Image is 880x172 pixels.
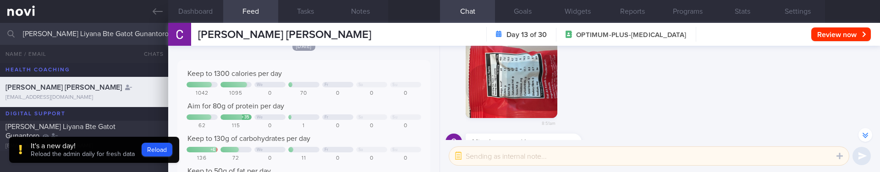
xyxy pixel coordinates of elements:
div: We [257,82,263,87]
span: Keep to 130g of carbohydrates per day [187,135,310,142]
div: 0 [322,155,353,162]
div: 0 [390,155,421,162]
div: Fr [324,82,329,87]
div: 1 [288,123,319,129]
span: [PERSON_NAME] Liyana Bte Gatot Gunantoro [5,123,115,140]
span: [DATE] [292,42,315,51]
div: It's a new day! [31,141,135,150]
div: 115 [220,123,252,129]
div: 70 [288,90,319,97]
div: 0 [322,123,353,129]
span: Reload the admin daily for fresh data [31,151,135,157]
div: We [257,147,263,152]
div: 1095 [220,90,252,97]
span: Mistake to send here sorry [472,139,556,146]
div: 0 [356,155,387,162]
button: Review now [811,27,871,41]
div: [EMAIL_ADDRESS][DOMAIN_NAME] [5,94,163,101]
div: + 35 [242,115,249,120]
div: Fr [324,115,329,120]
div: 0 [254,90,286,97]
div: 0 [254,155,286,162]
div: Sa [358,82,363,87]
button: Reload [142,143,172,156]
span: [PERSON_NAME] [PERSON_NAME] [198,29,371,40]
span: [PERSON_NAME] [PERSON_NAME] [5,84,122,91]
div: 0 [390,90,421,97]
div: 0 [390,123,421,129]
img: Photo by Catherine Merbouh [466,27,557,118]
div: 1042 [187,90,218,97]
div: Su [392,115,397,120]
div: Sa [358,147,363,152]
button: Chats [132,45,168,63]
div: 0 [254,123,286,129]
div: 0 [356,123,387,129]
div: 0 [322,90,353,97]
div: Sa [358,115,363,120]
span: 8:52am [560,138,575,146]
div: Su [392,147,397,152]
div: Su [392,82,397,87]
strong: Day 13 of 30 [506,30,547,39]
div: 62 [187,123,218,129]
div: 0 [356,90,387,97]
div: 11 [288,155,319,162]
div: We [257,115,263,120]
div: + 6 [210,147,215,152]
span: Aim for 80g of protein per day [187,102,284,110]
span: 8:51am [542,118,555,127]
div: Fr [324,147,329,152]
div: 72 [220,155,252,162]
span: OPTIMUM-PLUS-[MEDICAL_DATA] [576,31,686,40]
div: 136 [187,155,218,162]
span: Keep to 1300 calories per day [187,70,282,77]
div: [EMAIL_ADDRESS][DOMAIN_NAME] [5,143,163,150]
